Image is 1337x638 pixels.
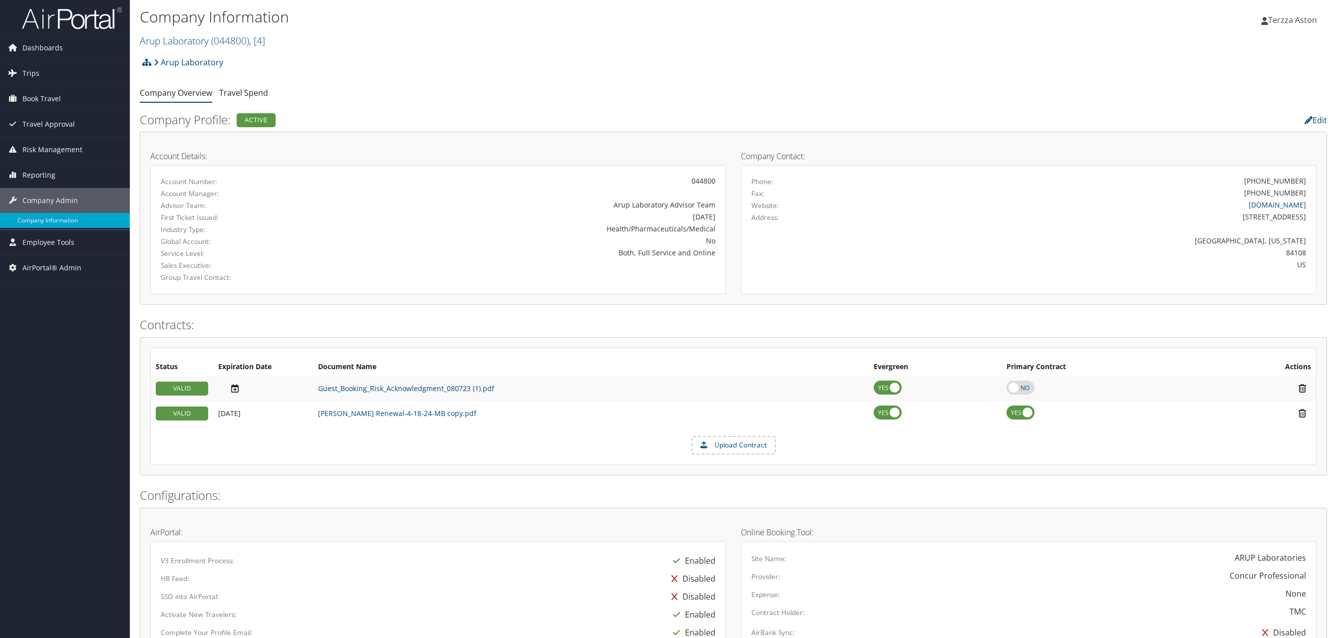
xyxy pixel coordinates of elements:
label: Advisor Team: [161,201,335,211]
div: Add/Edit Date [218,409,308,418]
h4: Company Contact: [741,152,1317,160]
a: Edit [1305,115,1327,126]
label: Industry Type: [161,224,335,234]
h4: Online Booking Tool: [741,528,1317,536]
i: Remove Contract [1294,408,1311,419]
div: Add/Edit Date [218,383,308,394]
span: Travel Approval [22,112,75,137]
span: Risk Management [22,137,82,162]
div: 84108 [894,247,1306,258]
span: Dashboards [22,35,63,60]
div: Active [237,113,276,127]
span: Terzza Aston [1268,14,1317,25]
th: Actions [1209,358,1316,376]
h1: Company Information [140,6,931,27]
a: Arup Laboratory [154,52,223,72]
th: Evergreen [869,358,1002,376]
label: Fax: [751,189,764,199]
h4: Account Details: [150,152,726,160]
label: V3 Enrollment Process: [161,556,234,566]
a: Terzza Aston [1261,5,1327,35]
label: Global Account: [161,236,335,246]
span: Company Admin [22,188,78,213]
label: First Ticket Issued: [161,213,335,222]
label: Expense: [751,590,780,600]
div: [STREET_ADDRESS] [894,212,1306,222]
label: Upload Contract [692,437,775,454]
img: airportal-logo.png [22,6,122,30]
label: Provider: [751,572,780,582]
span: , [ 4 ] [249,34,265,47]
div: TMC [1290,606,1306,618]
div: No [350,235,715,246]
label: Website: [751,201,779,211]
h2: Contracts: [140,316,1327,333]
span: Trips [22,61,39,86]
a: Company Overview [140,87,212,98]
label: Contract Holder: [751,608,805,618]
div: 044800 [350,176,715,186]
span: [DATE] [218,409,241,418]
span: AirPortal® Admin [22,255,81,280]
label: Service Level: [161,248,335,258]
div: [PHONE_NUMBER] [1244,188,1306,198]
div: [GEOGRAPHIC_DATA], [US_STATE] [894,235,1306,246]
div: US [894,259,1306,270]
label: AirBank Sync: [751,628,795,638]
a: Travel Spend [219,87,268,98]
label: Account Manager: [161,189,335,199]
label: Group Travel Contact: [161,272,335,282]
label: Sales Executive: [161,260,335,270]
span: Reporting [22,163,55,188]
div: Disabled [667,570,715,588]
a: Arup Laboratory [140,34,265,47]
a: [DOMAIN_NAME] [1249,200,1306,210]
a: Guest_Booking_Risk_Acknowledgment_080723 (1).pdf [318,384,494,393]
label: Phone: [751,177,773,187]
div: Concur Professional [1230,570,1306,582]
div: Disabled [667,588,715,606]
th: Primary Contract [1002,358,1209,376]
label: HR Feed: [161,574,189,584]
div: ARUP Laboratories [1235,552,1306,564]
th: Document Name [313,358,869,376]
div: [PHONE_NUMBER] [1244,176,1306,186]
div: Enabled [668,552,715,570]
div: VALID [156,407,208,421]
span: Employee Tools [22,230,74,255]
div: None [1286,588,1306,600]
label: Activate New Travelers: [161,610,237,620]
h2: Company Profile: [140,111,926,128]
div: VALID [156,382,208,396]
div: Enabled [668,606,715,624]
label: SSO into AirPortal: [161,592,219,602]
h2: Configurations: [140,487,1327,504]
th: Status [151,358,213,376]
div: Health/Pharmaceuticals/Medical [350,223,715,234]
label: Account Number: [161,177,335,187]
span: ( 044800 ) [211,34,249,47]
div: [DATE] [350,212,715,222]
h4: AirPortal: [150,528,726,536]
label: Address: [751,213,779,222]
label: Site Name: [751,554,786,564]
i: Remove Contract [1294,383,1311,394]
div: Both, Full Service and Online [350,247,715,258]
label: Complete Your Profile Email: [161,628,253,638]
a: [PERSON_NAME] Renewal-4-18-24-MB copy.pdf [318,409,476,418]
div: Arup Laboratory Advisor Team [350,200,715,210]
th: Expiration Date [213,358,313,376]
span: Book Travel [22,86,61,111]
